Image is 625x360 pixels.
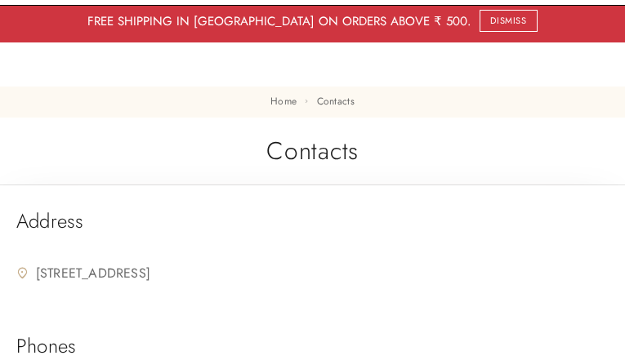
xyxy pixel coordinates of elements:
[16,335,76,358] div: Phones
[16,210,84,233] div: Address
[317,94,355,109] span: Contacts
[270,94,297,109] a: Home
[32,261,150,286] span: [STREET_ADDRESS]
[480,10,538,32] a: Dismiss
